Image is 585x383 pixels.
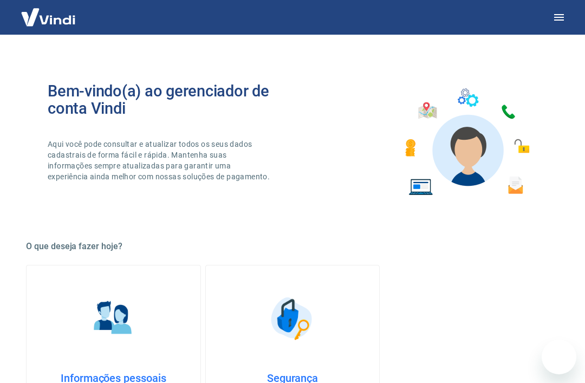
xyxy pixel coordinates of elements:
[26,241,559,252] h5: O que deseja fazer hoje?
[48,82,292,117] h2: Bem-vindo(a) ao gerenciador de conta Vindi
[48,139,272,182] p: Aqui você pode consultar e atualizar todos os seus dados cadastrais de forma fácil e rápida. Mant...
[86,291,140,346] img: Informações pessoais
[395,82,537,202] img: Imagem de um avatar masculino com diversos icones exemplificando as funcionalidades do gerenciado...
[542,340,576,374] iframe: Botão para abrir a janela de mensagens
[265,291,320,346] img: Segurança
[13,1,83,34] img: Vindi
